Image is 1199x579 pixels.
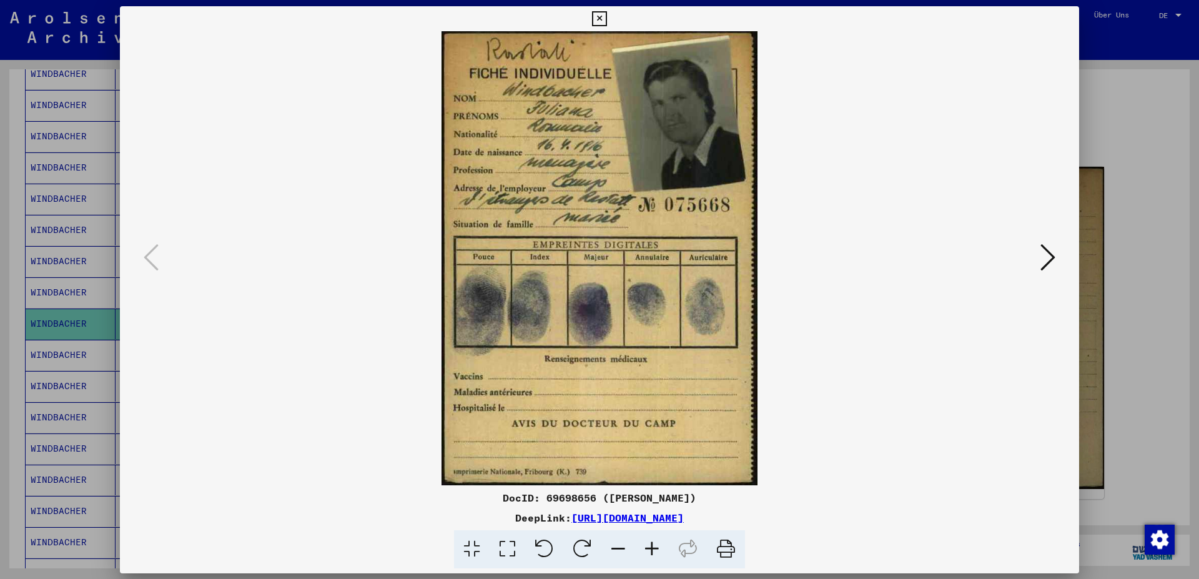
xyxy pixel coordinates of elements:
[120,510,1079,525] div: DeepLink:
[120,490,1079,505] div: DocID: 69698656 ([PERSON_NAME])
[162,31,1037,485] img: 001.jpg
[1145,525,1175,555] img: Zustimmung ändern
[1144,524,1174,554] div: Zustimmung ändern
[571,512,684,524] a: [URL][DOMAIN_NAME]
